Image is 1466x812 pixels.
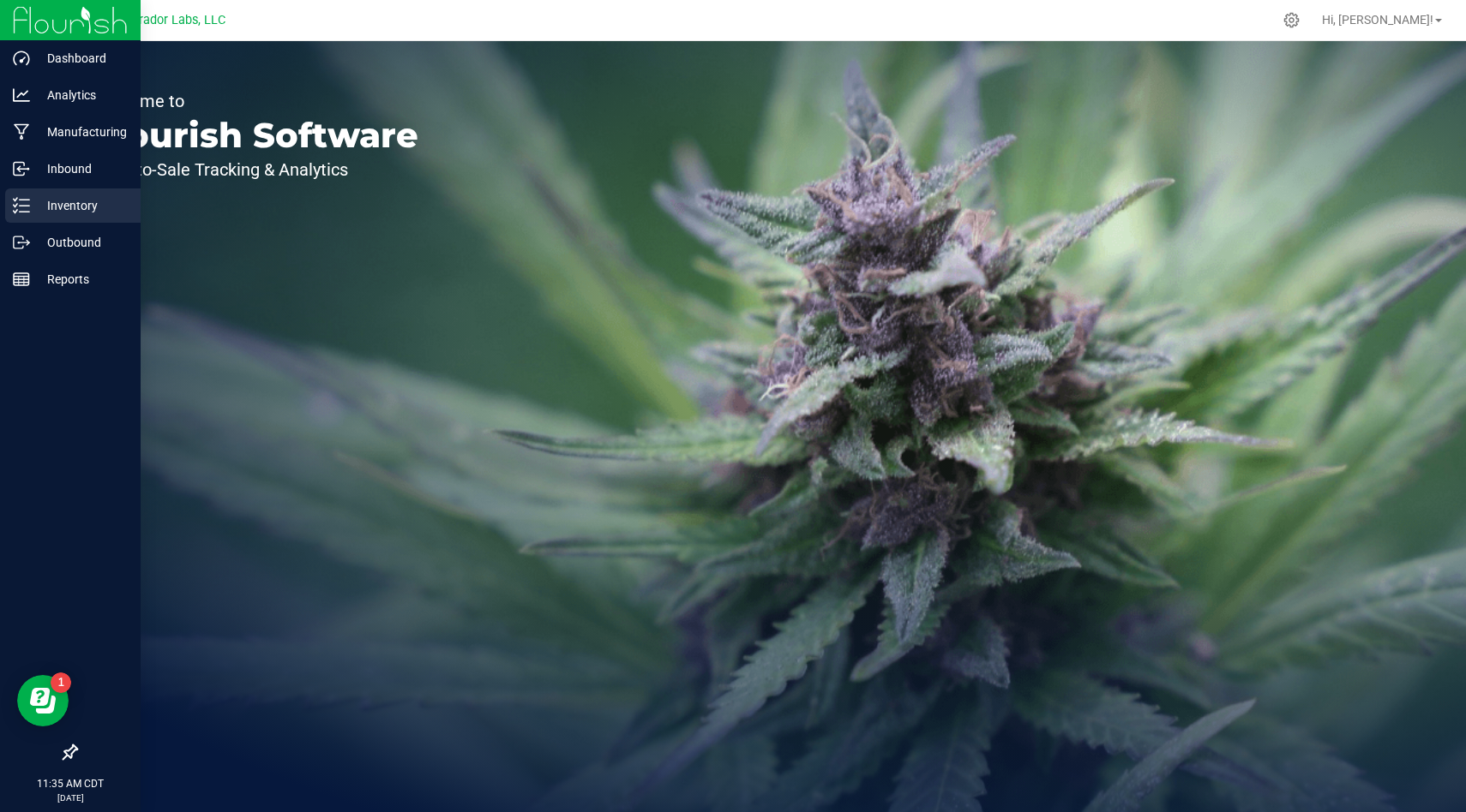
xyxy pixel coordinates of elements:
[51,672,71,693] iframe: Resource center unread badge
[13,87,30,104] inline-svg: Analytics
[30,232,133,253] p: Outbound
[13,50,30,67] inline-svg: Dashboard
[13,197,30,214] inline-svg: Inventory
[13,160,30,177] inline-svg: Inbound
[30,48,133,69] p: Dashboard
[124,13,225,27] span: Curador Labs, LLC
[93,161,418,178] p: Seed-to-Sale Tracking & Analytics
[1322,13,1433,27] span: Hi, [PERSON_NAME]!
[30,122,133,142] p: Manufacturing
[13,271,30,288] inline-svg: Reports
[93,118,418,152] p: Flourish Software
[8,791,133,804] p: [DATE]
[30,85,133,105] p: Analytics
[1281,12,1302,28] div: Manage settings
[17,675,69,726] iframe: Resource center
[13,234,30,251] inline-svg: Outbound
[8,776,133,791] p: 11:35 AM CDT
[13,123,30,140] inline-svg: Manufacturing
[93,93,418,110] p: Welcome to
[30,195,133,216] p: Inventory
[30,269,133,290] p: Reports
[30,158,133,179] p: Inbound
